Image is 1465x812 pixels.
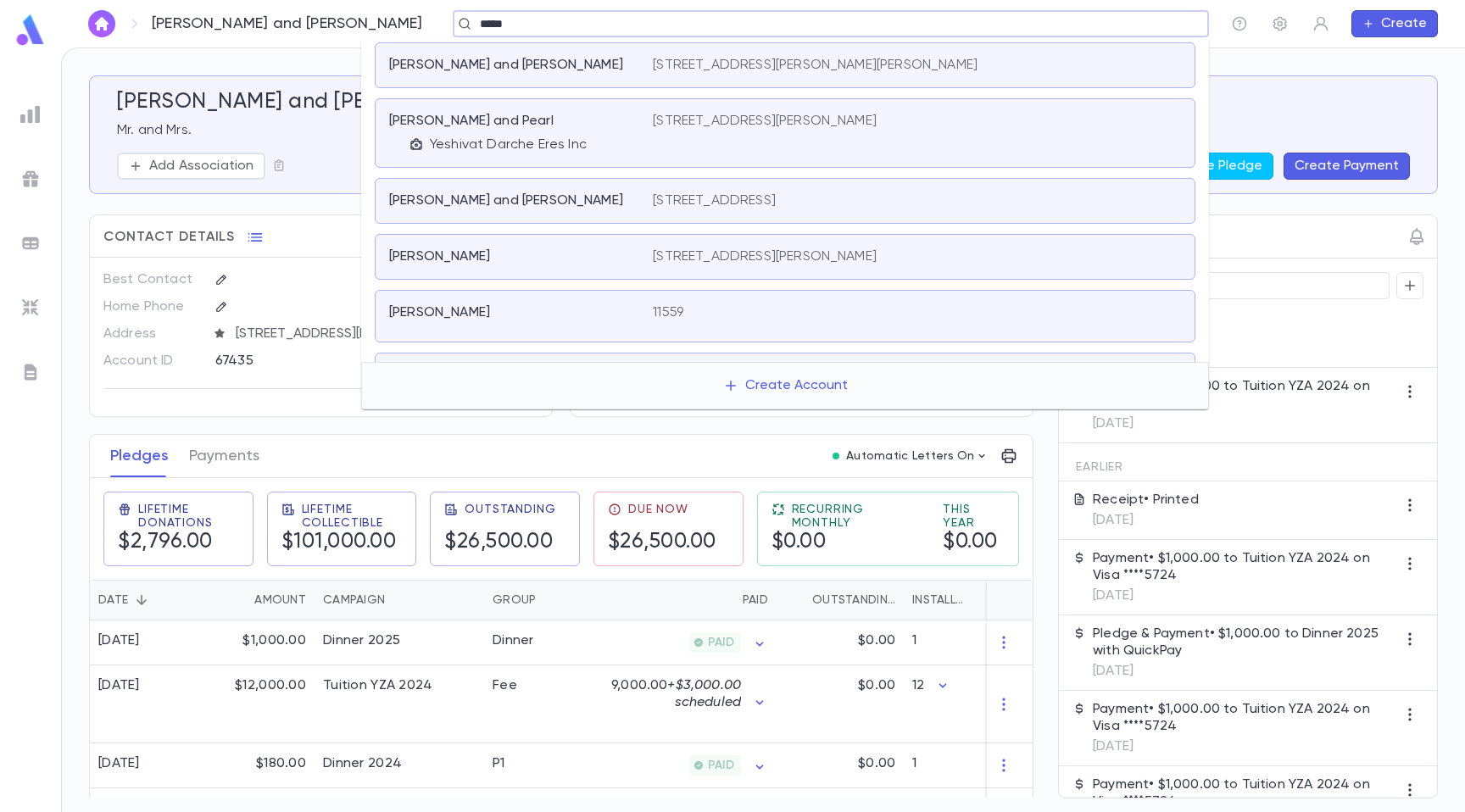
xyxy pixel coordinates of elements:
[110,435,169,477] button: Pledges
[385,587,412,614] button: Sort
[1076,460,1123,474] span: Earlier
[604,677,741,711] p: $9,000.00
[103,229,235,246] span: Contact Details
[970,587,997,614] button: Sort
[904,620,1005,665] div: 1
[323,677,432,694] div: Tuition YZA 2024
[792,503,923,530] span: Recurring Monthly
[215,348,468,373] div: 67435
[98,632,140,649] div: [DATE]
[493,632,534,649] div: Dinner
[943,503,1004,530] span: This Year
[826,444,995,468] button: Automatic Letters On
[20,104,41,125] img: reports_grey.c525e4749d1bce6a11f5fe2a8de1b229.svg
[1093,663,1396,680] p: [DATE]
[493,677,517,694] div: Fee
[118,530,239,555] h5: $2,796.00
[389,57,623,74] p: [PERSON_NAME] and [PERSON_NAME]
[858,677,895,694] p: $0.00
[716,587,743,614] button: Sort
[710,370,861,402] button: Create Account
[90,580,204,620] div: Date
[493,755,505,772] div: P1
[254,580,306,620] div: Amount
[20,298,41,318] img: imports_grey.530a8a0e642e233f2baf0ef88e8c9fcb.svg
[189,435,259,477] button: Payments
[1093,738,1396,755] p: [DATE]
[536,587,563,614] button: Sort
[858,632,895,649] p: $0.00
[1093,492,1199,509] p: Receipt • Printed
[204,580,315,620] div: Amount
[389,192,623,209] p: [PERSON_NAME] and [PERSON_NAME]
[1093,378,1396,412] p: Payment • $1,000.00 to Tuition YZA 2024 on Visa ****5724
[1093,415,1396,432] p: [DATE]
[1093,776,1396,810] p: Payment • $1,000.00 to Tuition YZA 2024 on Visa ****5724
[777,580,904,620] div: Outstanding
[98,677,140,694] div: [DATE]
[229,325,539,342] span: [STREET_ADDRESS][PERSON_NAME][US_STATE]
[1093,626,1396,659] p: Pledge & Payment • $1,000.00 to Dinner 2025 with QuickPay
[1093,587,1396,604] p: [DATE]
[444,530,555,555] h5: $26,500.00
[227,587,254,614] button: Sort
[785,587,812,614] button: Sort
[103,320,201,348] p: Address
[846,449,975,463] p: Automatic Letters On
[302,503,403,530] span: Lifetime Collectible
[117,153,265,180] button: Add Association
[204,743,315,788] div: $180.00
[103,348,201,375] p: Account ID
[912,677,924,694] p: 12
[812,580,895,620] div: Outstanding
[20,233,41,253] img: batches_grey.339ca447c9d9533ef1741baa751efc33.svg
[315,580,484,620] div: Campaign
[1158,153,1273,180] button: Create Pledge
[1093,550,1396,584] p: Payment • $1,000.00 to Tuition YZA 2024 on Visa ****5724
[493,580,536,620] div: Group
[904,580,1005,620] div: Installments
[389,304,490,321] p: [PERSON_NAME]
[323,580,385,620] div: Campaign
[653,248,877,265] p: [STREET_ADDRESS][PERSON_NAME]
[1093,512,1199,529] p: [DATE]
[608,530,716,555] h5: $26,500.00
[204,620,315,665] div: $1,000.00
[701,636,741,649] span: PAID
[98,755,140,772] div: [DATE]
[653,304,683,321] p: 11559
[138,503,239,530] span: Lifetime Donations
[430,136,587,153] p: Yeshivat Darche Eres Inc
[389,248,490,265] p: [PERSON_NAME]
[653,113,877,130] p: [STREET_ADDRESS][PERSON_NAME]
[771,530,923,555] h5: $0.00
[1284,153,1410,180] button: Create Payment
[20,169,41,189] img: campaigns_grey.99e729a5f7ee94e3726e6486bddda8f1.svg
[323,755,402,772] div: Dinner 2024
[653,192,776,209] p: [STREET_ADDRESS]
[117,122,1410,139] p: Mr. and Mrs.
[103,293,201,320] p: Home Phone
[628,503,688,516] span: Due Now
[465,503,555,516] span: Outstanding
[117,90,500,115] h5: [PERSON_NAME] and [PERSON_NAME]
[858,755,895,772] p: $0.00
[389,113,554,130] p: [PERSON_NAME] and Pearl
[103,266,201,293] p: Best Contact
[20,362,41,382] img: letters_grey.7941b92b52307dd3b8a917253454ce1c.svg
[611,580,777,620] div: Paid
[653,57,978,74] p: [STREET_ADDRESS][PERSON_NAME][PERSON_NAME]
[1351,10,1438,37] button: Create
[152,14,423,33] p: [PERSON_NAME] and [PERSON_NAME]
[149,158,253,175] p: Add Association
[943,530,1004,555] h5: $0.00
[14,14,47,47] img: logo
[128,587,155,614] button: Sort
[98,580,128,620] div: Date
[281,530,403,555] h5: $101,000.00
[912,580,970,620] div: Installments
[1093,701,1396,735] p: Payment • $1,000.00 to Tuition YZA 2024 on Visa ****5724
[667,679,741,709] span: + $3,000.00 scheduled
[743,580,768,620] div: Paid
[204,665,315,743] div: $12,000.00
